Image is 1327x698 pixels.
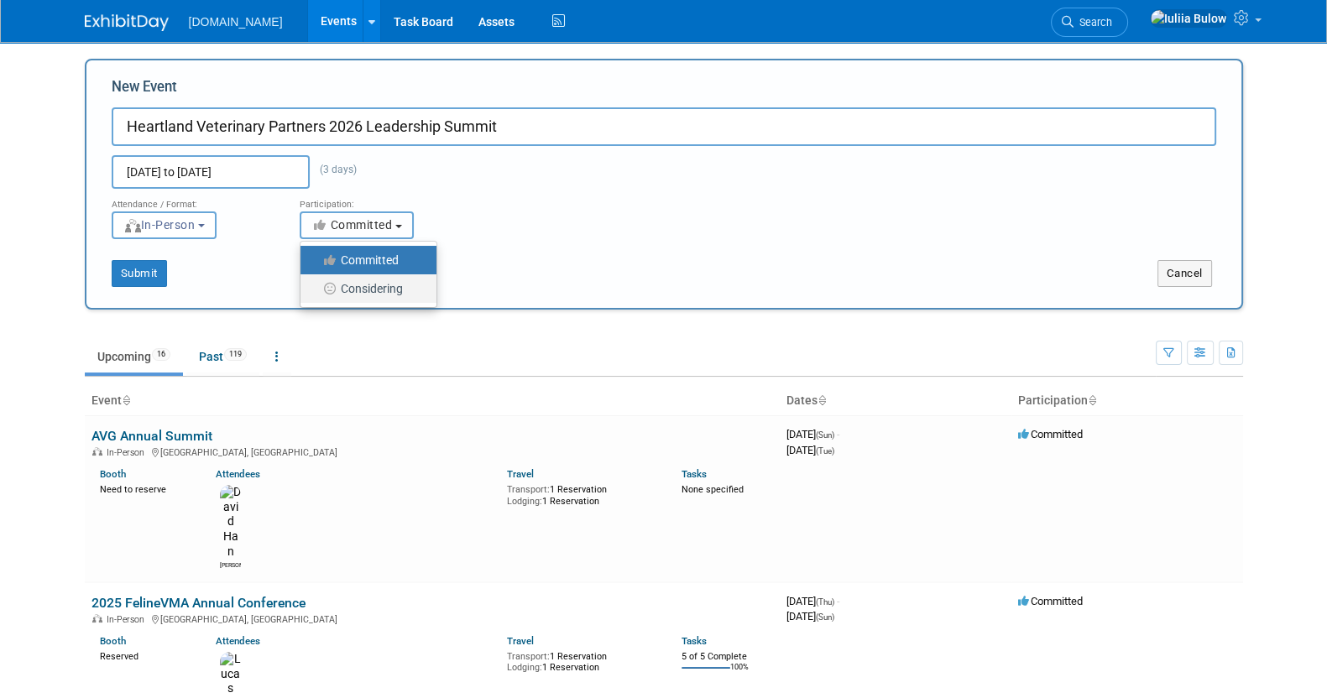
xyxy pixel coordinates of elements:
[309,278,420,300] label: Considering
[112,107,1216,146] input: Name of Trade Show / Conference
[816,446,834,456] span: (Tue)
[786,428,839,440] span: [DATE]
[310,164,357,175] span: (3 days)
[300,189,462,211] div: Participation:
[123,218,196,232] span: In-Person
[507,496,542,507] span: Lodging:
[122,393,130,407] a: Sort by Event Name
[85,341,183,372] a: Upcoming16
[786,610,834,622] span: [DATE]
[91,595,306,611] a: 2025 FelineVMA Annual Conference
[1018,595,1083,607] span: Committed
[112,211,217,239] button: In-Person
[189,15,283,29] span: [DOMAIN_NAME]
[1157,260,1212,287] button: Cancel
[507,635,534,647] a: Travel
[112,260,167,287] button: Submit
[1150,9,1227,28] img: Iuliia Bulow
[786,444,834,456] span: [DATE]
[1051,8,1128,37] a: Search
[682,484,744,495] span: None specified
[112,77,177,103] label: New Event
[300,211,414,239] button: Committed
[837,428,839,440] span: -
[100,468,126,480] a: Booth
[682,468,707,480] a: Tasks
[1011,387,1243,415] th: Participation
[682,635,707,647] a: Tasks
[507,484,550,495] span: Transport:
[786,595,839,607] span: [DATE]
[100,635,126,647] a: Booth
[507,651,550,662] span: Transport:
[216,468,260,480] a: Attendees
[216,635,260,647] a: Attendees
[1088,393,1096,407] a: Sort by Participation Type
[818,393,826,407] a: Sort by Start Date
[100,648,191,663] div: Reserved
[85,387,780,415] th: Event
[1018,428,1083,440] span: Committed
[220,485,241,560] img: David Han
[1074,16,1112,29] span: Search
[816,597,834,607] span: (Thu)
[730,663,749,685] td: 100%
[186,341,259,372] a: Past119
[507,648,656,674] div: 1 Reservation 1 Reservation
[107,447,149,458] span: In-Person
[507,468,534,480] a: Travel
[507,662,542,673] span: Lodging:
[220,560,241,570] div: David Han
[92,447,102,456] img: In-Person Event
[92,614,102,622] img: In-Person Event
[85,14,169,31] img: ExhibitDay
[837,595,839,607] span: -
[682,651,773,663] div: 5 of 5 Complete
[107,614,149,625] span: In-Person
[91,428,212,444] a: AVG Annual Summit
[91,445,773,458] div: [GEOGRAPHIC_DATA], [GEOGRAPHIC_DATA]
[816,430,834,440] span: (Sun)
[100,481,191,496] div: Need to reserve
[816,612,834,622] span: (Sun)
[311,218,393,232] span: Committed
[507,481,656,507] div: 1 Reservation 1 Reservation
[152,348,170,361] span: 16
[112,155,310,189] input: Start Date - End Date
[309,249,420,271] label: Committed
[780,387,1011,415] th: Dates
[224,348,247,361] span: 119
[91,612,773,625] div: [GEOGRAPHIC_DATA], [GEOGRAPHIC_DATA]
[112,189,274,211] div: Attendance / Format:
